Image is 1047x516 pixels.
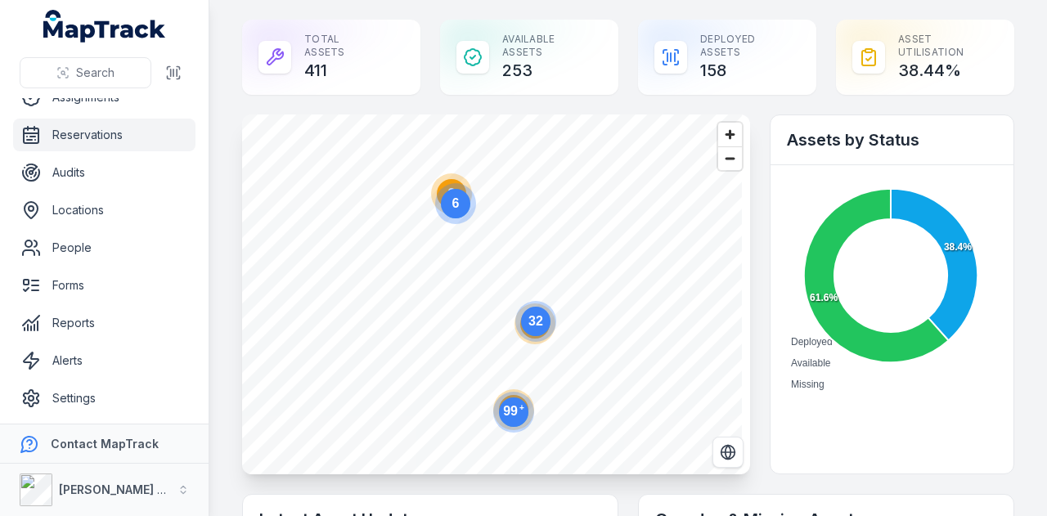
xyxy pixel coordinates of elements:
tspan: + [519,403,524,412]
button: Zoom in [718,123,742,146]
strong: Contact MapTrack [51,437,159,451]
a: Alerts [13,344,195,377]
a: Reservations [13,119,195,151]
a: Reports [13,307,195,339]
a: People [13,231,195,264]
span: Available [791,357,830,369]
button: Search [20,57,151,88]
a: MapTrack [43,10,166,43]
canvas: Map [242,114,742,474]
span: Missing [791,379,825,390]
a: Audits [13,156,195,189]
button: Zoom out [718,146,742,170]
a: Settings [13,382,195,415]
h2: Assets by Status [787,128,997,151]
span: Deployed [791,336,833,348]
text: 99 [503,403,524,418]
text: 6 [452,196,460,210]
span: Search [76,65,115,81]
button: Switch to Satellite View [712,437,744,468]
strong: [PERSON_NAME] Group [59,482,193,496]
text: 32 [528,314,543,328]
a: Locations [13,194,195,227]
a: Forms [13,269,195,302]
